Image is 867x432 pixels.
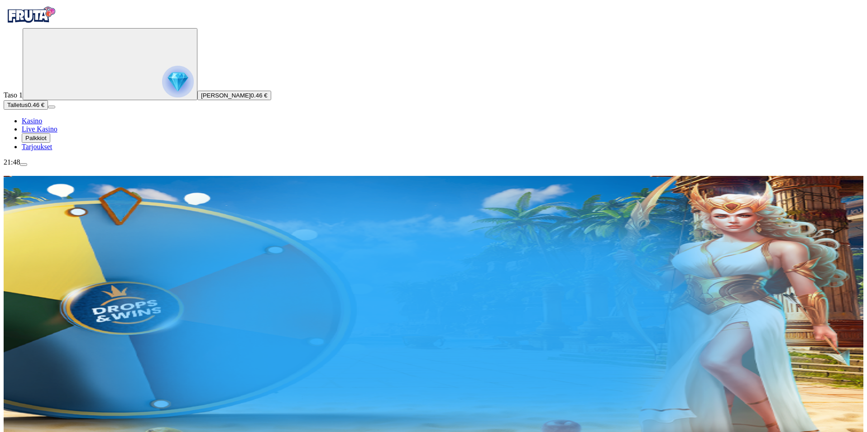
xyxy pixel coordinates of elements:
span: Tarjoukset [22,143,52,150]
span: Kasino [22,117,42,125]
img: Fruta [4,4,58,26]
span: 0.46 € [251,92,268,99]
span: 21:48 [4,158,20,166]
a: diamond iconKasino [22,117,42,125]
span: Talletus [7,102,28,108]
button: menu [20,163,27,166]
button: menu [48,106,55,108]
nav: Primary [4,4,863,151]
a: Fruta [4,20,58,28]
span: Palkkiot [25,135,47,141]
a: poker-chip iconLive Kasino [22,125,57,133]
span: [PERSON_NAME] [201,92,251,99]
span: Live Kasino [22,125,57,133]
img: reward progress [162,66,194,97]
a: gift-inverted iconTarjoukset [22,143,52,150]
button: Talletusplus icon0.46 € [4,100,48,110]
span: 0.46 € [28,102,44,108]
span: Taso 1 [4,91,23,99]
button: reward iconPalkkiot [22,133,50,143]
button: [PERSON_NAME]0.46 € [197,91,271,100]
button: reward progress [23,28,197,100]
